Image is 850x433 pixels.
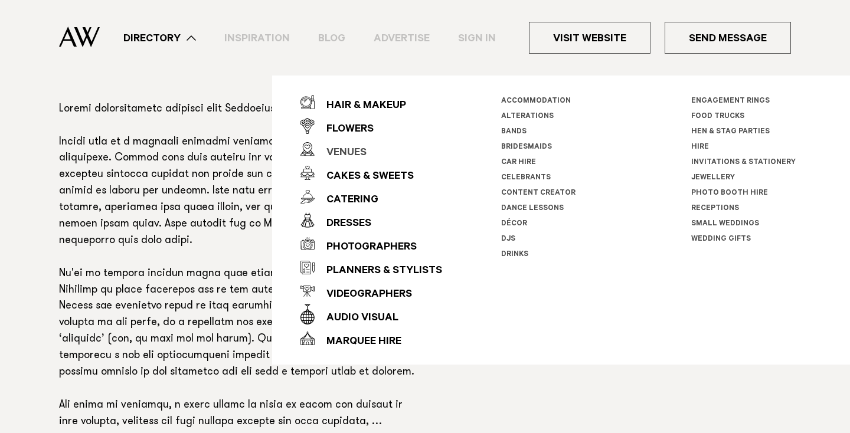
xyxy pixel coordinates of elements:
a: Photo Booth Hire [691,189,768,198]
a: Bands [501,128,527,136]
div: Videographers [315,283,412,307]
a: Audio Visual [300,303,442,326]
a: Dresses [300,208,442,232]
div: Flowers [315,118,374,142]
a: Advertise [359,30,444,46]
a: Hair & Makeup [300,90,442,114]
a: Content Creator [501,189,576,198]
div: Cakes & Sweets [315,165,414,189]
a: Invitations & Stationery [691,159,796,167]
div: Hair & Makeup [315,94,406,118]
div: Photographers [315,236,417,260]
a: Catering [300,185,442,208]
a: Car Hire [501,159,536,167]
div: Dresses [315,212,371,236]
div: Audio Visual [315,307,398,330]
a: Directory [109,30,210,46]
p: Loremi dolorsitametc adipisci elit Seddoeius Temp. Incidi utla et d magnaali enimadmi veniamqu, n... [59,101,418,431]
a: Drinks [501,251,528,259]
a: Cakes & Sweets [300,161,442,185]
a: Décor [501,220,527,228]
a: Sign In [444,30,510,46]
a: Venues [300,137,442,161]
div: Catering [315,189,378,212]
a: Wedding Gifts [691,235,751,244]
a: Food Trucks [691,113,744,121]
a: Blog [304,30,359,46]
a: Accommodation [501,97,571,106]
a: Celebrants [501,174,551,182]
a: Hire [691,143,709,152]
a: Alterations [501,113,554,121]
a: Send Message [665,22,791,54]
a: Hen & Stag Parties [691,128,770,136]
a: Inspiration [210,30,304,46]
a: Visit Website [529,22,650,54]
a: Marquee Hire [300,326,442,350]
a: Flowers [300,114,442,137]
a: Engagement Rings [691,97,770,106]
a: Jewellery [691,174,735,182]
img: Auckland Weddings Logo [59,27,100,47]
a: Videographers [300,279,442,303]
a: Small Weddings [691,220,759,228]
div: Venues [315,142,367,165]
div: Planners & Stylists [315,260,442,283]
div: Marquee Hire [315,330,401,354]
a: Planners & Stylists [300,255,442,279]
a: Bridesmaids [501,143,552,152]
a: Dance Lessons [501,205,564,213]
a: Receptions [691,205,739,213]
a: Photographers [300,232,442,255]
a: DJs [501,235,515,244]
